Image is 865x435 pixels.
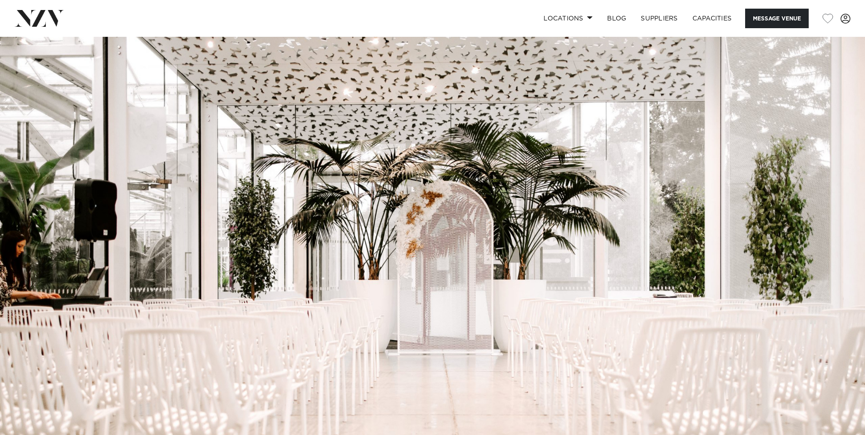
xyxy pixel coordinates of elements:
a: SUPPLIERS [633,9,685,28]
a: BLOG [600,9,633,28]
img: nzv-logo.png [15,10,64,26]
a: Capacities [685,9,739,28]
button: Message Venue [745,9,809,28]
a: Locations [536,9,600,28]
